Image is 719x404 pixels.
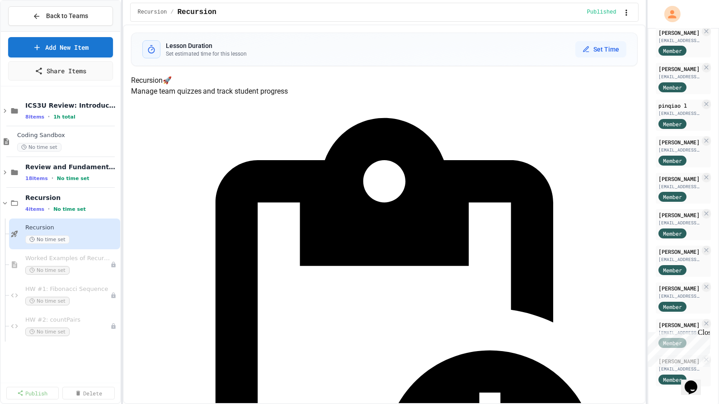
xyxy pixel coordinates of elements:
[663,83,682,91] span: Member
[25,285,110,293] span: HW #1: Fibonacci Sequence
[8,61,113,81] a: Share Items
[25,194,118,202] span: Recursion
[644,328,710,367] iframe: chat widget
[658,219,700,226] div: [EMAIL_ADDRESS][PERSON_NAME][DOMAIN_NAME]
[57,176,89,181] span: No time set
[4,4,62,57] div: Chat with us now!Close
[658,247,700,256] div: [PERSON_NAME]
[658,284,700,292] div: [PERSON_NAME]
[25,176,48,181] span: 18 items
[25,255,110,262] span: Worked Examples of Recursion
[658,211,700,219] div: [PERSON_NAME]
[110,261,117,268] div: Unpublished
[663,120,682,128] span: Member
[110,323,117,329] div: Unpublished
[658,366,700,372] div: [EMAIL_ADDRESS][PERSON_NAME][DOMAIN_NAME]
[658,29,700,37] div: [PERSON_NAME]
[663,229,682,238] span: Member
[655,4,683,24] div: My Account
[658,101,700,109] div: pinqiao l
[658,183,700,190] div: [EMAIL_ADDRESS][PERSON_NAME][DOMAIN_NAME]
[8,6,113,26] button: Back to Teams
[52,175,53,182] span: •
[53,206,86,212] span: No time set
[658,147,700,153] div: [EMAIL_ADDRESS][PERSON_NAME][DOMAIN_NAME]
[166,50,247,57] p: Set estimated time for this lesson
[658,73,700,80] div: [EMAIL_ADDRESS][PERSON_NAME][DOMAIN_NAME]
[663,303,682,311] span: Member
[575,41,626,57] button: Set Time
[46,11,88,21] span: Back to Teams
[25,114,44,120] span: 8 items
[663,47,682,55] span: Member
[25,328,70,336] span: No time set
[48,113,50,120] span: •
[6,387,59,399] a: Publish
[17,132,118,139] span: Coding Sandbox
[25,206,44,212] span: 4 items
[25,297,70,305] span: No time set
[17,143,61,152] span: No time set
[170,9,174,16] span: /
[658,110,700,117] div: [EMAIL_ADDRESS][PERSON_NAME][DOMAIN_NAME]
[8,37,113,57] a: Add New Item
[25,101,118,109] span: ICS3U Review: Introduction to java
[658,256,700,263] div: [EMAIL_ADDRESS][PERSON_NAME][DOMAIN_NAME]
[663,193,682,201] span: Member
[658,65,700,73] div: [PERSON_NAME]
[658,293,700,299] div: [EMAIL_ADDRESS][PERSON_NAME][DOMAIN_NAME]
[663,375,682,384] span: Member
[25,235,70,244] span: No time set
[587,9,616,16] span: Published
[25,316,110,324] span: HW #2: countPairs
[587,9,620,16] div: Content is published and visible to students
[138,9,167,16] span: Recursion
[663,266,682,274] span: Member
[166,41,247,50] h3: Lesson Duration
[681,368,710,395] iframe: chat widget
[658,138,700,146] div: [PERSON_NAME]
[178,7,216,18] span: Recursion
[48,205,50,213] span: •
[62,387,115,399] a: Delete
[663,157,682,165] span: Member
[131,86,638,97] p: Manage team quizzes and track student progress
[25,224,118,232] span: Recursion
[25,163,118,171] span: Review and Fundamentals
[131,75,638,86] h4: Recursion 🚀
[658,37,700,44] div: [EMAIL_ADDRESS][PERSON_NAME][DOMAIN_NAME]
[658,321,700,329] div: [PERSON_NAME]
[110,292,117,299] div: Unpublished
[53,114,75,120] span: 1h total
[658,175,700,183] div: [PERSON_NAME]
[25,266,70,275] span: No time set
